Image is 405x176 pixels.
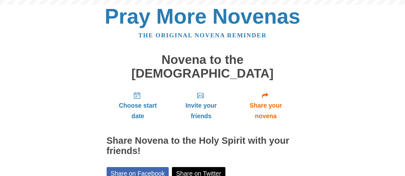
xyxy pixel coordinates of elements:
[107,53,299,80] h1: Novena to the [DEMOGRAPHIC_DATA]
[175,100,226,121] span: Invite your friends
[113,100,163,121] span: Choose start date
[138,32,267,39] a: The original novena reminder
[169,87,233,125] a: Invite your friends
[239,100,292,121] span: Share your novena
[105,4,300,28] a: Pray More Novenas
[233,87,299,125] a: Share your novena
[107,136,299,156] h2: Share Novena to the Holy Spirit with your friends!
[107,87,169,125] a: Choose start date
